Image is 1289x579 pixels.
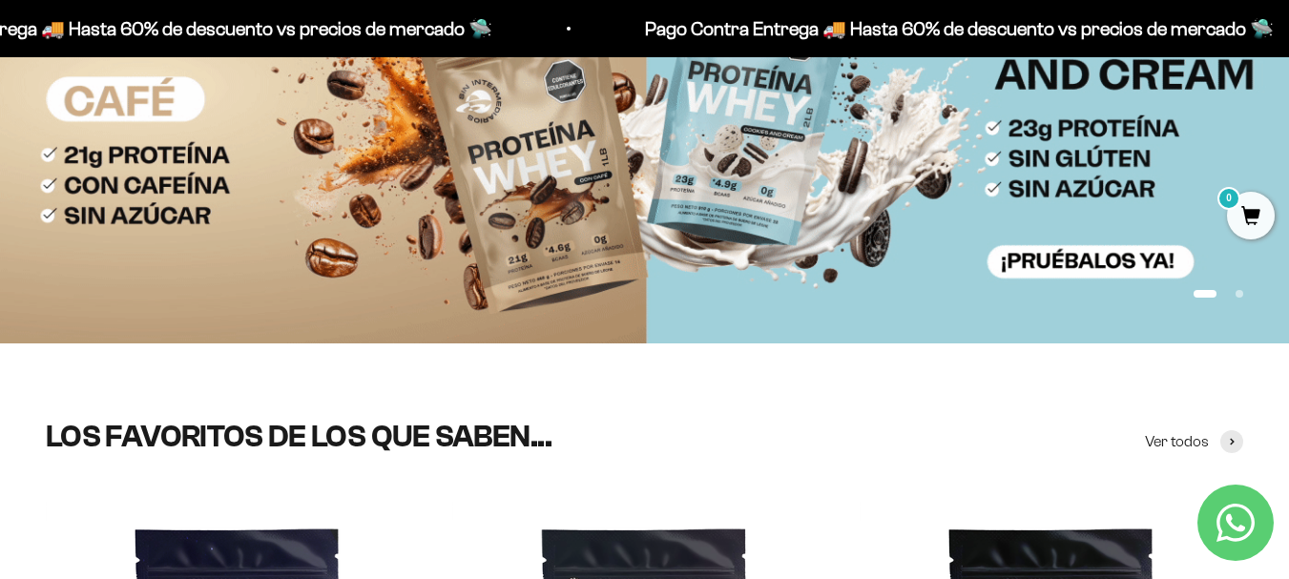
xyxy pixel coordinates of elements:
[1227,207,1275,228] a: 0
[1217,187,1240,210] mark: 0
[546,13,1175,44] p: Pago Contra Entrega 🚚 Hasta 60% de descuento vs precios de mercado 🛸
[46,420,551,453] split-lines: LOS FAVORITOS DE LOS QUE SABEN...
[1145,429,1243,454] a: Ver todos
[1145,429,1209,454] span: Ver todos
